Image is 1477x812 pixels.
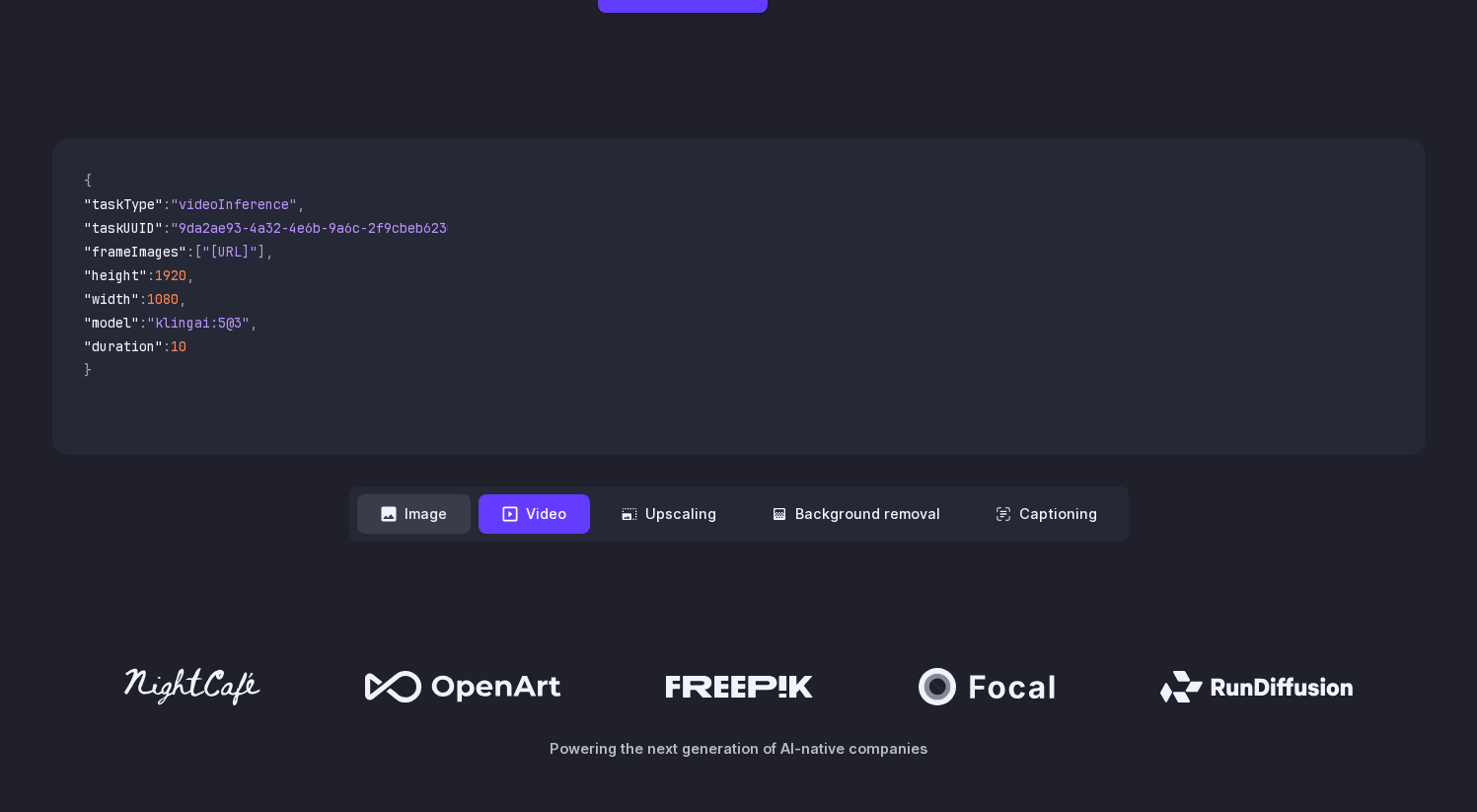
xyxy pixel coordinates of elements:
button: Video [479,494,590,533]
span: } [84,361,92,379]
span: : [163,195,171,213]
button: Upscaling [598,494,740,533]
span: , [250,314,258,332]
span: "videoInference" [171,195,297,213]
span: [ [194,243,202,260]
span: "9da2ae93-4a32-4e6b-9a6c-2f9cbeb62301" [171,219,471,237]
span: "frameImages" [84,243,186,260]
span: "taskUUID" [84,219,163,237]
span: 1080 [147,290,179,308]
button: Image [357,494,471,533]
span: "height" [84,266,147,284]
span: { [84,172,92,189]
span: "[URL]" [202,243,258,260]
span: : [147,266,155,284]
span: : [139,290,147,308]
span: : [139,314,147,332]
span: ] [258,243,265,260]
button: Captioning [972,494,1121,533]
span: "klingai:5@3" [147,314,250,332]
p: Powering the next generation of AI-native companies [52,737,1426,760]
span: , [265,243,273,260]
span: , [186,266,194,284]
span: "taskType" [84,195,163,213]
span: , [179,290,186,308]
span: : [163,337,171,355]
button: Background removal [748,494,964,533]
span: : [186,243,194,260]
span: "model" [84,314,139,332]
span: 10 [171,337,186,355]
span: "duration" [84,337,163,355]
span: , [297,195,305,213]
span: : [163,219,171,237]
span: 1920 [155,266,186,284]
span: "width" [84,290,139,308]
